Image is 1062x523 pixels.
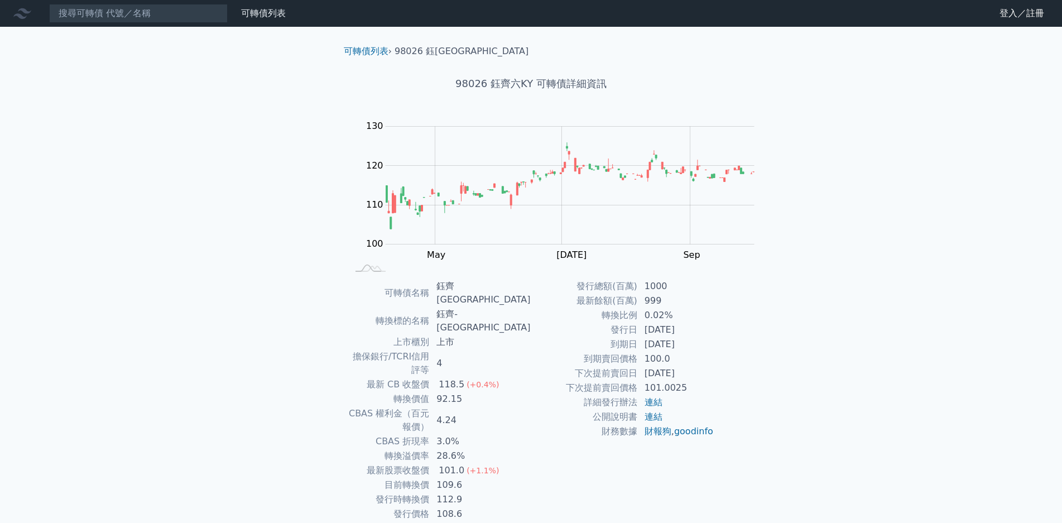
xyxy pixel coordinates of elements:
[366,121,383,131] tspan: 130
[348,307,430,335] td: 轉換標的名稱
[348,492,430,507] td: 發行時轉換價
[638,424,714,439] td: ,
[366,160,383,171] tspan: 120
[348,392,430,406] td: 轉換價值
[430,434,531,449] td: 3.0%
[430,392,531,406] td: 92.15
[348,377,430,392] td: 最新 CB 收盤價
[427,249,445,260] tspan: May
[531,323,638,337] td: 發行日
[348,335,430,349] td: 上市櫃別
[348,449,430,463] td: 轉換溢價率
[531,395,638,410] td: 詳細發行辦法
[638,366,714,381] td: [DATE]
[638,308,714,323] td: 0.02%
[436,378,467,391] div: 118.5
[531,294,638,308] td: 最新餘額(百萬)
[348,406,430,434] td: CBAS 權利金（百元報價）
[366,238,383,249] tspan: 100
[531,337,638,352] td: 到期日
[348,478,430,492] td: 目前轉換價
[348,434,430,449] td: CBAS 折現率
[638,279,714,294] td: 1000
[348,279,430,307] td: 可轉債名稱
[430,406,531,434] td: 4.24
[430,349,531,377] td: 4
[430,507,531,521] td: 108.6
[430,279,531,307] td: 鈺齊[GEOGRAPHIC_DATA]
[674,426,713,436] a: goodinfo
[683,249,700,260] tspan: Sep
[638,294,714,308] td: 999
[348,507,430,521] td: 發行價格
[430,307,531,335] td: 鈺齊-[GEOGRAPHIC_DATA]
[430,478,531,492] td: 109.6
[467,380,499,389] span: (+0.4%)
[556,249,587,260] tspan: [DATE]
[467,466,499,475] span: (+1.1%)
[49,4,228,23] input: 搜尋可轉債 代號／名稱
[638,323,714,337] td: [DATE]
[531,352,638,366] td: 到期賣回價格
[241,8,286,18] a: 可轉債列表
[645,426,671,436] a: 財報狗
[395,45,528,58] li: 98026 鈺[GEOGRAPHIC_DATA]
[645,411,662,422] a: 連結
[344,45,392,58] li: ›
[531,279,638,294] td: 發行總額(百萬)
[386,142,754,229] g: Series
[344,46,388,56] a: 可轉債列表
[361,121,771,260] g: Chart
[638,352,714,366] td: 100.0
[638,337,714,352] td: [DATE]
[531,424,638,439] td: 財務數據
[531,308,638,323] td: 轉換比例
[531,381,638,395] td: 下次提前賣回價格
[436,464,467,477] div: 101.0
[645,397,662,407] a: 連結
[366,199,383,210] tspan: 110
[531,410,638,424] td: 公開說明書
[430,449,531,463] td: 28.6%
[531,366,638,381] td: 下次提前賣回日
[430,335,531,349] td: 上市
[348,349,430,377] td: 擔保銀行/TCRI信用評等
[335,76,728,92] h1: 98026 鈺齊六KY 可轉債詳細資訊
[430,492,531,507] td: 112.9
[348,463,430,478] td: 最新股票收盤價
[638,381,714,395] td: 101.0025
[991,4,1053,22] a: 登入／註冊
